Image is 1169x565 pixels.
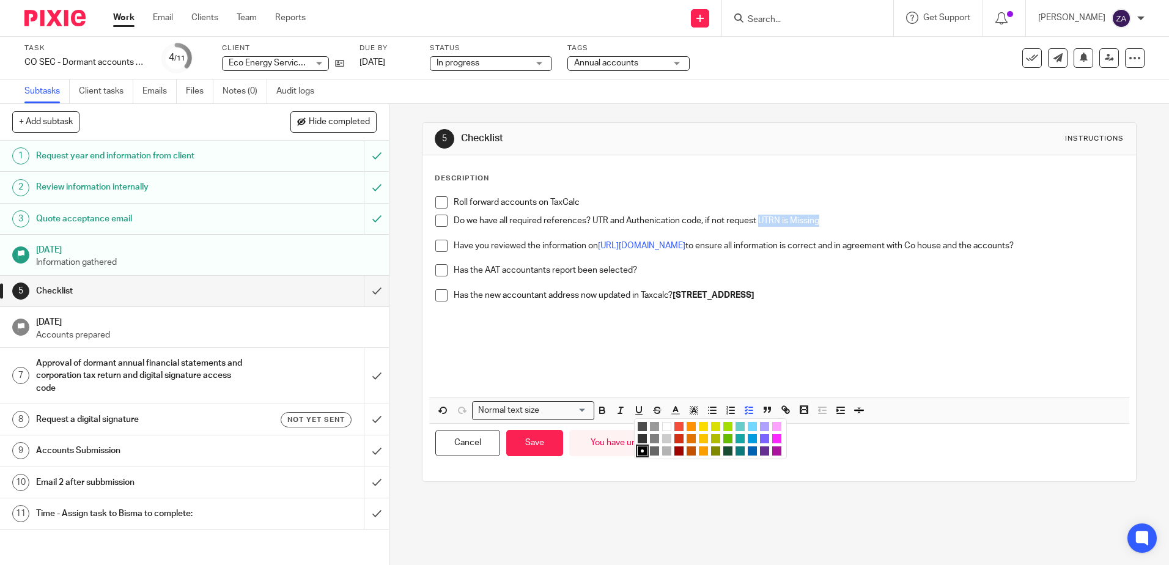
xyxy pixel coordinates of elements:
[748,446,757,456] li: color:#0062B1
[36,210,246,228] h1: Quote acceptance email
[461,132,805,145] h1: Checklist
[36,178,246,196] h1: Review information internally
[772,422,781,431] li: color:#FDA1FF
[222,43,344,53] label: Client
[435,129,454,149] div: 5
[760,434,769,443] li: color:#7B64FF
[12,179,29,196] div: 2
[699,434,708,443] li: color:#FCC400
[760,422,769,431] li: color:#AEA1FF
[12,505,29,522] div: 11
[772,434,781,443] li: color:#FA28FF
[711,434,720,443] li: color:#B0BC00
[699,446,708,456] li: color:#FB9E00
[760,446,769,456] li: color:#653294
[12,147,29,164] div: 1
[36,256,377,268] p: Information gathered
[674,446,684,456] li: color:#9F0500
[723,434,732,443] li: color:#68BC00
[650,422,659,431] li: color:#999999
[687,434,696,443] li: color:#E27300
[634,418,787,459] div: Compact color picker
[36,241,377,256] h1: [DATE]
[79,79,133,103] a: Client tasks
[650,434,659,443] li: color:#808080
[662,434,671,443] li: color:#CCCCCC
[36,282,246,300] h1: Checklist
[24,10,86,26] img: Pixie
[191,12,218,24] a: Clients
[723,422,732,431] li: color:#A4DD00
[169,51,185,65] div: 4
[472,401,594,420] div: Search for option
[290,111,377,132] button: Hide completed
[12,474,29,491] div: 10
[736,422,745,431] li: color:#68CCCA
[309,117,370,127] span: Hide completed
[543,404,587,417] input: Search for option
[36,329,377,341] p: Accounts prepared
[638,434,647,443] li: color:#333333
[229,59,396,67] span: Eco Energy Services ([PERSON_NAME]) Ltd
[24,43,147,53] label: Task
[36,354,246,397] h1: Approval of dormant annual financial statements and corporation tax return and digital signature ...
[36,147,246,165] h1: Request year end information from client
[113,12,135,24] a: Work
[36,504,246,523] h1: Time - Assign task to Bisma to complete:
[923,13,970,22] span: Get Support
[454,289,1123,301] p: Has the new accountant address now updated in Taxcalc?
[598,242,685,250] a: [URL][DOMAIN_NAME]
[638,446,647,456] li: color:#000000
[12,411,29,428] div: 8
[435,174,489,183] p: Description
[747,15,857,26] input: Search
[36,441,246,460] h1: Accounts Submission
[454,240,1123,252] p: Have you reviewed the information on to ensure all information is correct and in agreement with C...
[574,59,638,67] span: Annual accounts
[506,430,563,456] button: Save
[723,446,732,456] li: color:#194D33
[36,473,246,492] h1: Email 2 after subbmission
[237,12,257,24] a: Team
[437,59,479,67] span: In progress
[287,415,345,425] span: Not yet sent
[24,79,70,103] a: Subtasks
[186,79,213,103] a: Files
[435,430,500,456] button: Cancel
[153,12,173,24] a: Email
[674,422,684,431] li: color:#F44E3B
[650,446,659,456] li: color:#666666
[142,79,177,103] a: Emails
[12,367,29,384] div: 7
[475,404,542,417] span: Normal text size
[1038,12,1105,24] p: [PERSON_NAME]
[687,422,696,431] li: color:#FE9200
[673,291,754,300] strong: [STREET_ADDRESS]
[736,446,745,456] li: color:#0C797D
[711,446,720,456] li: color:#808900
[36,410,246,429] h1: Request a digital signature
[223,79,267,103] a: Notes (0)
[1065,134,1124,144] div: Instructions
[567,43,690,53] label: Tags
[12,210,29,227] div: 3
[569,430,715,456] div: You have unsaved changes
[36,313,377,328] h1: [DATE]
[662,422,671,431] li: color:#FFFFFF
[276,79,323,103] a: Audit logs
[638,422,647,431] li: color:#4D4D4D
[12,282,29,300] div: 5
[748,422,757,431] li: color:#73D8FF
[772,446,781,456] li: color:#AB149E
[454,196,1123,209] p: Roll forward accounts on TaxCalc
[430,43,552,53] label: Status
[360,58,385,67] span: [DATE]
[454,264,1123,276] p: Has the AAT accountants report been selected?
[662,446,671,456] li: color:#B3B3B3
[12,111,79,132] button: + Add subtask
[174,55,185,62] small: /11
[24,56,147,68] div: CO SEC - Dormant accounts and CT600 return (limited companies) - Updated with signature
[736,434,745,443] li: color:#16A5A5
[1112,9,1131,28] img: svg%3E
